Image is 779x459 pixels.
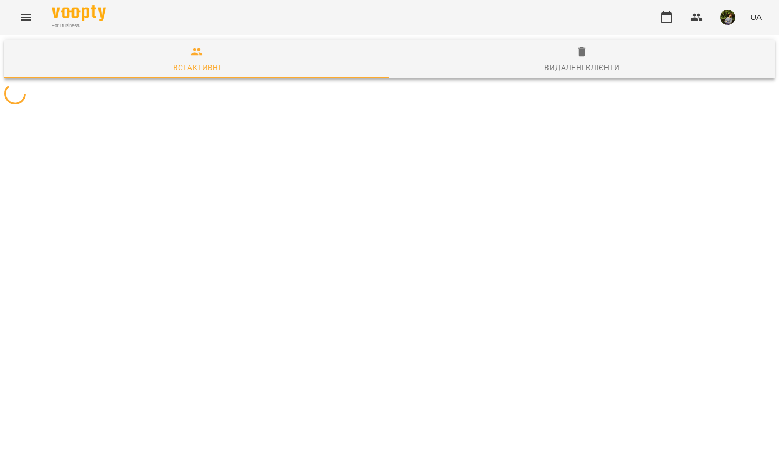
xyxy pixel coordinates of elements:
[52,5,106,21] img: Voopty Logo
[746,7,766,27] button: UA
[13,4,39,30] button: Menu
[544,61,619,74] div: Видалені клієнти
[720,10,735,25] img: b75e9dd987c236d6cf194ef640b45b7d.jpg
[52,22,106,29] span: For Business
[750,11,762,23] span: UA
[173,61,221,74] div: Всі активні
